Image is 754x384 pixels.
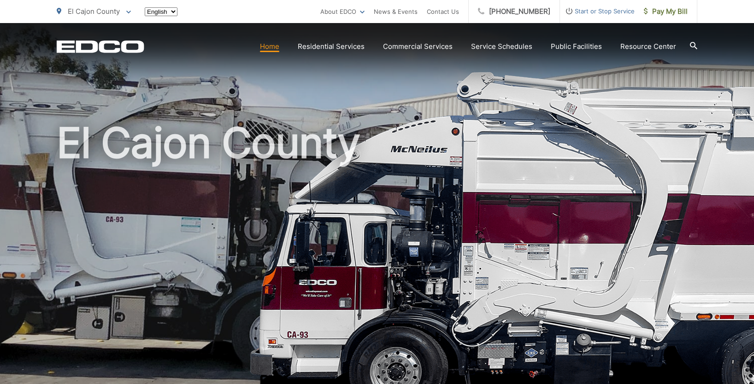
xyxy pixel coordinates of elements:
a: Home [260,41,279,52]
a: Resource Center [620,41,676,52]
a: Contact Us [427,6,459,17]
span: Pay My Bill [644,6,688,17]
span: El Cajon County [68,7,120,16]
a: Commercial Services [383,41,453,52]
a: Residential Services [298,41,365,52]
a: EDCD logo. Return to the homepage. [57,40,144,53]
a: About EDCO [320,6,365,17]
a: Service Schedules [471,41,532,52]
a: Public Facilities [551,41,602,52]
select: Select a language [145,7,177,16]
a: News & Events [374,6,418,17]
